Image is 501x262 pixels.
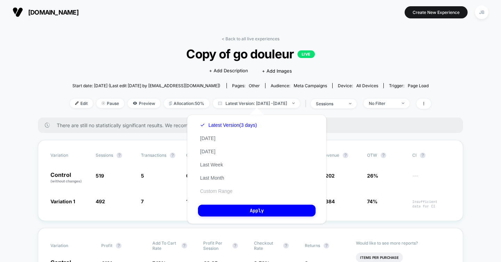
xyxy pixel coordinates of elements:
[198,175,226,181] button: Last Month
[369,101,397,106] div: No Filter
[297,50,315,58] p: LIVE
[402,103,404,104] img: end
[271,83,327,88] div: Audience:
[128,99,160,108] span: Preview
[96,173,104,179] span: 519
[116,243,121,248] button: ?
[232,243,238,248] button: ?
[343,153,348,158] button: ?
[294,83,327,88] span: Meta campaigns
[198,148,217,155] button: [DATE]
[405,6,468,18] button: Create New Experience
[152,240,178,251] span: Add To Cart Rate
[232,83,260,88] div: Pages:
[101,243,112,248] span: Profit
[218,101,222,105] img: calendar
[356,240,451,246] p: Would like to see more reports?
[57,122,449,128] span: There are still no statistically significant results. We recommend waiting a few more days
[283,243,289,248] button: ?
[182,243,187,248] button: ?
[50,153,89,158] span: Variation
[117,153,122,158] button: ?
[96,198,105,204] span: 492
[75,101,79,105] img: edit
[50,179,82,183] span: (without changes)
[70,99,93,108] span: Edit
[367,153,405,158] span: OTW
[50,240,89,251] span: Variation
[381,153,386,158] button: ?
[303,99,311,109] span: |
[164,99,209,108] span: Allocation: 50%
[292,103,295,104] img: end
[198,135,217,141] button: [DATE]
[473,5,491,19] button: JB
[141,198,144,204] span: 7
[412,153,451,158] span: CI
[141,153,166,158] span: Transactions
[198,205,316,216] button: Apply
[102,101,105,105] img: end
[324,243,329,248] button: ?
[209,67,248,74] span: + Add Description
[367,198,377,204] span: 74%
[96,99,124,108] span: Pause
[13,7,23,17] img: Visually logo
[408,83,429,88] span: Page Load
[198,162,225,168] button: Last Week
[305,243,320,248] span: Returns
[356,83,378,88] span: all devices
[332,83,383,88] span: Device:
[349,103,351,104] img: end
[412,199,451,208] span: Insufficient data for CI
[169,101,172,105] img: rebalance
[50,198,75,204] span: Variation 1
[262,68,292,74] span: + Add Images
[10,7,81,18] button: [DOMAIN_NAME]
[475,6,488,19] div: JB
[28,9,79,16] span: [DOMAIN_NAME]
[222,36,279,41] a: < Back to all live experiences
[198,188,234,194] button: Custom Range
[72,83,220,88] span: Start date: [DATE] (Last edit [DATE] by [EMAIL_ADDRESS][DOMAIN_NAME])
[367,173,378,179] span: 26%
[50,172,89,184] p: Control
[170,153,175,158] button: ?
[420,153,426,158] button: ?
[141,173,144,179] span: 5
[198,122,259,128] button: Latest Version(3 days)
[96,153,113,158] span: Sessions
[213,99,300,108] span: Latest Version: [DATE] - [DATE]
[249,83,260,88] span: other
[412,174,451,184] span: ---
[316,101,344,106] div: sessions
[389,83,429,88] div: Trigger:
[254,240,280,251] span: Checkout Rate
[203,240,229,251] span: Profit Per Session
[88,47,413,61] span: Copy of go douleur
